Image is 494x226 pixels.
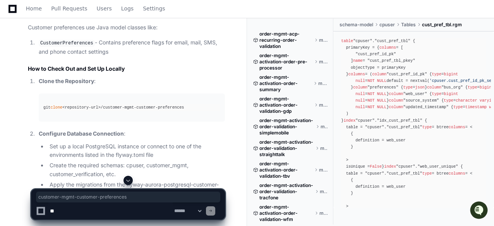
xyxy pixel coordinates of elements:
span: Logs [121,6,134,11]
h2: How to Check Out and Set Up Locally [28,65,225,73]
span: index [344,118,356,123]
p: : [39,129,225,138]
span: order-mgmt-activation-order-pre-processor [259,53,313,71]
span: NULL [377,78,387,83]
span: NOT [367,98,374,103]
span: type [468,85,477,90]
span: order-mgmt-activation-order-validation-simplemobile [259,117,314,136]
span: index [384,164,396,169]
strong: Clone the Repository [39,78,94,84]
div: Start new chat [26,58,127,65]
span: type [432,72,441,76]
span: order-mgmt-activation-order-summary [259,74,312,93]
span: master [319,102,328,108]
span: order-mgmt-activation-order-validation-tbv [259,161,313,179]
img: PlayerZero [8,8,23,23]
span: NULL [377,92,387,96]
span: NOT [367,78,374,83]
span: cust_pref_tbl.rgm [422,22,462,28]
span: master [321,124,328,130]
span: cpuser [379,22,395,28]
li: Set up a local PostgreSQL instance or connect to one of the environments listed in the flyway.tom... [47,142,225,160]
span: Home [26,6,42,11]
span: NULL [377,98,387,103]
span: columns [449,171,465,176]
span: character [456,98,477,103]
span: bigint [444,72,458,76]
span: customer-mgmt-customer-preferences [38,194,218,200]
div: We're offline, but we'll be back soon! [26,65,112,71]
span: order-mgmt-activation-order-validation-straighttalk [259,139,314,158]
span: type [444,98,453,103]
p: Customer preferences use Java model classes like: [28,23,225,32]
span: False [370,164,382,169]
span: column [427,85,441,90]
span: schema-model [340,22,373,28]
span: Settings [143,6,165,11]
span: master [319,167,328,173]
span: bigint [480,85,494,90]
span: type [422,125,432,129]
p: : [39,77,225,86]
div: git <repository-url>/customer-mgmt-customer-preferences [43,104,220,111]
span: type [403,85,413,90]
span: columns [379,45,396,50]
span: Pylon [77,81,94,87]
li: - Contains preference flags for email, mail, SMS, and phone contact settings [36,38,225,56]
strong: Configure Database Connection [39,130,124,137]
span: table [341,39,353,43]
span: order-mgmt-activation-order-validation-gdp [259,96,313,114]
div: "cpuser"."cust_pref_tbl" { primaryKey = { = [ "cust_pref_id_pk" ] = "cust_pref_tbl_pkey" objectTy... [341,38,486,216]
span: column [353,85,367,90]
span: columns [348,72,365,76]
span: Pull Requests [51,6,87,11]
span: master [319,37,328,43]
span: type [422,171,432,176]
a: Powered byPylon [55,81,94,87]
span: type [453,105,463,109]
span: NOT [367,105,374,109]
span: NOT [367,92,374,96]
span: master [320,145,328,151]
span: Users [97,6,112,11]
span: Tables [401,22,416,28]
span: json [415,85,425,90]
span: timestamp [465,105,487,109]
button: Start new chat [132,60,141,69]
span: null [355,78,365,83]
span: NULL [377,105,387,109]
div: Welcome [8,31,141,43]
span: columns [449,125,465,129]
span: column [389,98,403,103]
span: master [318,80,328,87]
li: Create the required schemas: cpuser, customer_mgmt, customer_verification, etc. [47,161,225,179]
span: type [432,92,442,96]
span: null [355,105,365,109]
span: column [372,72,386,76]
span: null [355,98,365,103]
span: bigint [444,92,458,96]
span: order-mgmt-acp-recurring-order-validation [259,31,313,49]
span: master [319,59,328,65]
span: column [389,105,403,109]
iframe: Open customer support [469,201,490,221]
code: CustomerPreferences [39,40,95,47]
img: 1756235613930-3d25f9e4-fa56-45dd-b3ad-e072dfbd1548 [8,58,22,71]
span: column [389,92,403,96]
span: name [353,58,363,63]
span: null [355,92,365,96]
span: clone [50,105,62,110]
